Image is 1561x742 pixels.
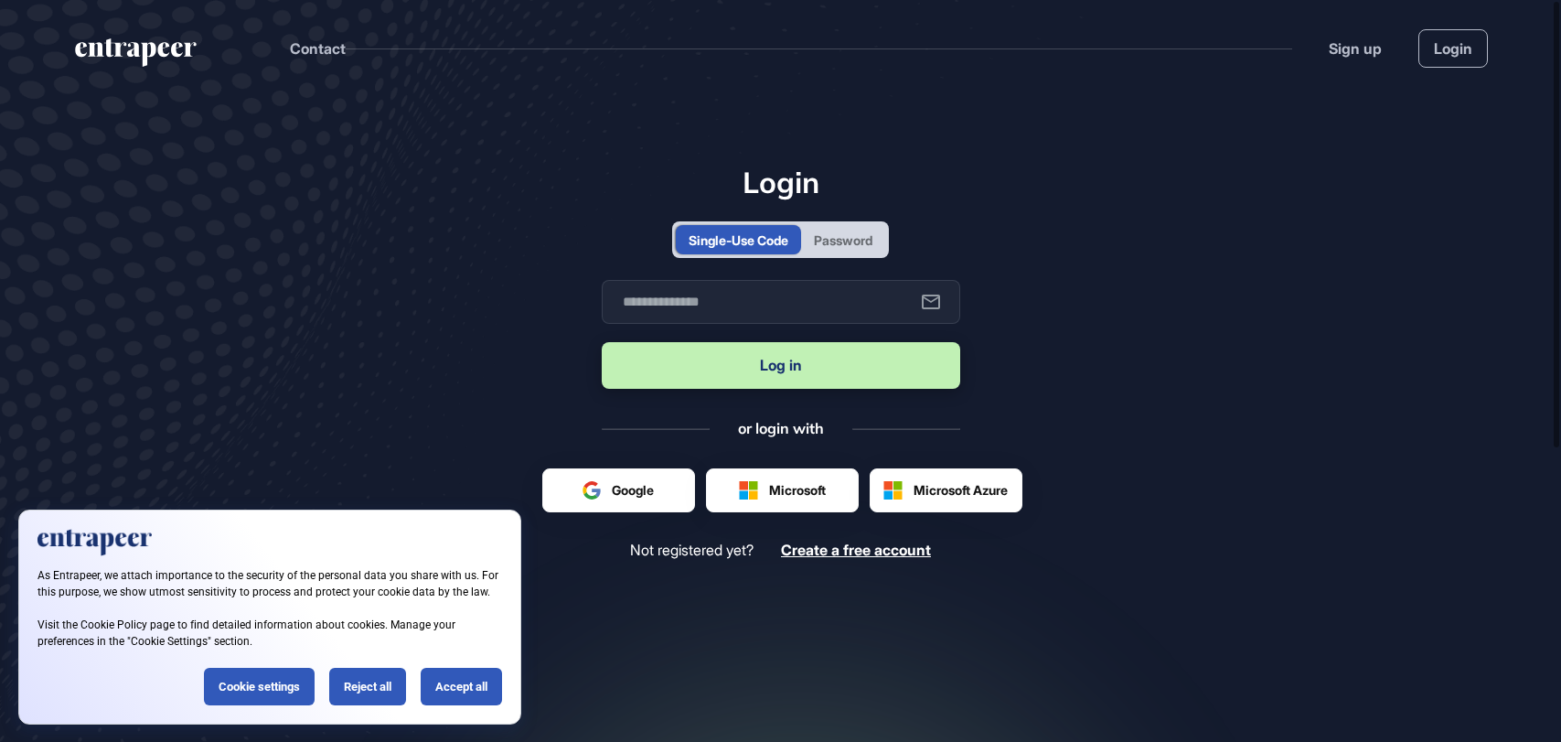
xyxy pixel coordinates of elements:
span: Not registered yet? [630,542,754,559]
div: or login with [738,418,824,438]
button: Log in [602,342,960,389]
a: entrapeer-logo [73,38,198,73]
a: Sign up [1329,38,1382,59]
button: Contact [290,37,346,60]
h1: Login [602,165,960,199]
a: Login [1418,29,1488,68]
span: Create a free account [781,541,931,559]
div: Single-Use Code [689,231,788,250]
div: Password [814,231,872,250]
a: Create a free account [781,542,931,559]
